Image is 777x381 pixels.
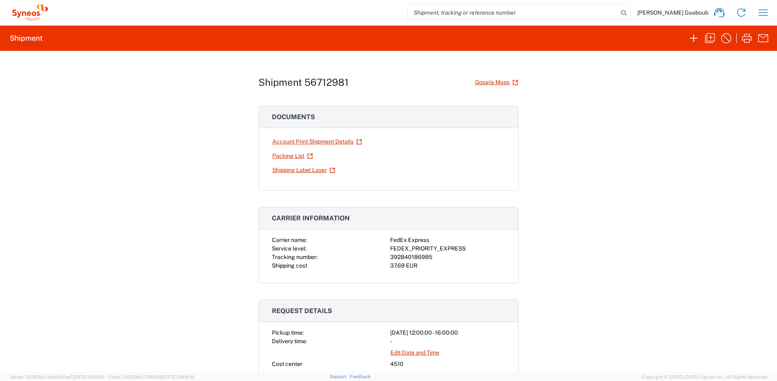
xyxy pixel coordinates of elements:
[10,33,43,43] h2: Shipment
[272,329,304,336] span: Pickup time:
[108,374,194,379] span: Client: 2025.18.0-7346316
[642,373,767,381] span: Copyright © [DATE]-[DATE] Agistix Inc., All Rights Reserved
[390,337,505,346] div: -
[272,254,317,260] span: Tracking number:
[390,346,440,360] a: Edit Date and Time
[272,307,332,315] span: Request details
[390,236,505,244] div: FedEx Express
[258,76,349,88] h1: Shipment 56712981
[272,135,362,149] a: Account Print Shipment Details
[408,5,618,20] input: Shipment, tracking or reference number
[637,9,708,16] span: [PERSON_NAME] Daaboub
[475,75,519,89] a: Google Maps
[272,214,350,222] span: Carrier information
[73,374,104,379] span: [DATE] 10:04:51
[272,113,315,121] span: Documents
[272,262,307,269] span: Shipping cost
[272,245,306,252] span: Service level:
[390,261,505,270] div: 37.69 EUR
[350,374,371,379] a: Feedback
[330,374,350,379] a: Support
[390,360,505,368] div: 4510
[272,361,302,367] span: Cost center
[390,244,505,253] div: FEDEX_PRIORITY_EXPRESS
[272,237,307,243] span: Carrier name:
[272,338,307,344] span: Delivery time:
[10,374,104,379] span: Server: 2025.18.0-daa1fe12ee7
[163,374,194,379] span: [DATE] 08:10:16
[390,253,505,261] div: 392840186985
[272,163,336,177] a: Shipping Label Laser
[390,329,505,337] div: [DATE] 12:00:00 - 16:00:00
[272,149,313,163] a: Packing List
